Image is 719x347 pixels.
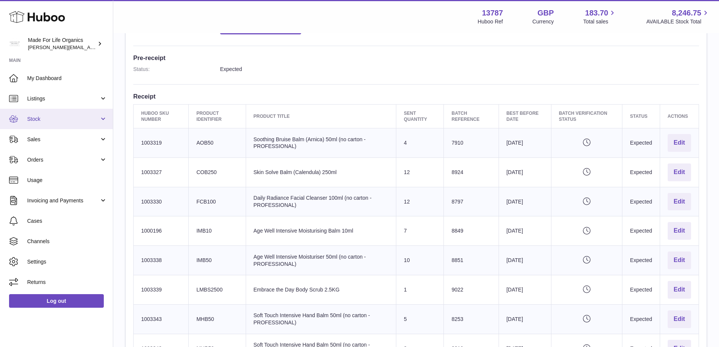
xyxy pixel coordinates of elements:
[27,116,99,123] span: Stock
[585,8,608,18] span: 183.70
[28,37,96,51] div: Made For Life Organics
[499,187,551,216] td: [DATE]
[499,104,551,128] th: Best Before Date
[444,104,499,128] th: Batch Reference
[444,187,499,216] td: 8797
[622,128,660,158] td: Expected
[478,18,503,25] div: Huboo Ref
[551,104,622,128] th: Batch Verification Status
[134,275,189,305] td: 1003339
[396,216,444,246] td: 7
[396,304,444,334] td: 5
[134,304,189,334] td: 1003343
[396,128,444,158] td: 4
[189,104,246,128] th: Product Identifier
[189,157,246,187] td: COB250
[537,8,554,18] strong: GBP
[133,92,699,100] h3: Receipt
[646,8,710,25] a: 8,246.75 AVAILABLE Stock Total
[246,104,396,128] th: Product title
[189,216,246,246] td: IMB10
[189,275,246,305] td: LMBS2500
[134,104,189,128] th: Huboo SKU Number
[396,275,444,305] td: 1
[583,18,617,25] span: Total sales
[444,275,499,305] td: 9022
[668,310,691,328] button: Edit
[622,216,660,246] td: Expected
[622,157,660,187] td: Expected
[246,246,396,275] td: Age Well Intensive Moisturiser 50ml (no carton - PROFESSIONAL)
[189,128,246,158] td: AOB50
[134,187,189,216] td: 1003330
[27,156,99,163] span: Orders
[9,38,20,49] img: geoff.winwood@madeforlifeorganics.com
[668,251,691,269] button: Edit
[27,95,99,102] span: Listings
[622,104,660,128] th: Status
[9,294,104,308] a: Log out
[220,66,699,73] dd: Expected
[499,216,551,246] td: [DATE]
[189,246,246,275] td: IMB50
[27,238,107,245] span: Channels
[134,216,189,246] td: 1000196
[444,157,499,187] td: 8924
[499,304,551,334] td: [DATE]
[482,8,503,18] strong: 13787
[396,187,444,216] td: 12
[660,104,699,128] th: Actions
[499,128,551,158] td: [DATE]
[646,18,710,25] span: AVAILABLE Stock Total
[668,281,691,299] button: Edit
[189,304,246,334] td: MHB50
[27,75,107,82] span: My Dashboard
[668,193,691,211] button: Edit
[246,128,396,158] td: Soothing Bruise Balm (Arnica) 50ml (no carton - PROFESSIONAL)
[27,197,99,204] span: Invoicing and Payments
[622,304,660,334] td: Expected
[533,18,554,25] div: Currency
[134,246,189,275] td: 1003338
[499,157,551,187] td: [DATE]
[444,304,499,334] td: 8253
[246,216,396,246] td: Age Well Intensive Moisturising Balm 10ml
[133,66,220,73] dt: Status:
[444,246,499,275] td: 8851
[622,275,660,305] td: Expected
[27,177,107,184] span: Usage
[27,136,99,143] span: Sales
[672,8,701,18] span: 8,246.75
[246,275,396,305] td: Embrace the Day Body Scrub 2.5KG
[134,157,189,187] td: 1003327
[668,134,691,152] button: Edit
[396,157,444,187] td: 12
[396,104,444,128] th: Sent Quantity
[246,157,396,187] td: Skin Solve Balm (Calendula) 250ml
[246,304,396,334] td: Soft Touch Intensive Hand Balm 50ml (no carton - PROFESSIONAL)
[668,222,691,240] button: Edit
[134,128,189,158] td: 1003319
[583,8,617,25] a: 183.70 Total sales
[27,258,107,265] span: Settings
[444,128,499,158] td: 7910
[622,246,660,275] td: Expected
[668,163,691,181] button: Edit
[444,216,499,246] td: 8849
[133,54,699,62] h3: Pre-receipt
[28,44,192,50] span: [PERSON_NAME][EMAIL_ADDRESS][PERSON_NAME][DOMAIN_NAME]
[499,246,551,275] td: [DATE]
[396,246,444,275] td: 10
[246,187,396,216] td: Daily Radiance Facial Cleanser 100ml (no carton - PROFESSIONAL)
[27,279,107,286] span: Returns
[189,187,246,216] td: FCB100
[499,275,551,305] td: [DATE]
[622,187,660,216] td: Expected
[27,217,107,225] span: Cases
